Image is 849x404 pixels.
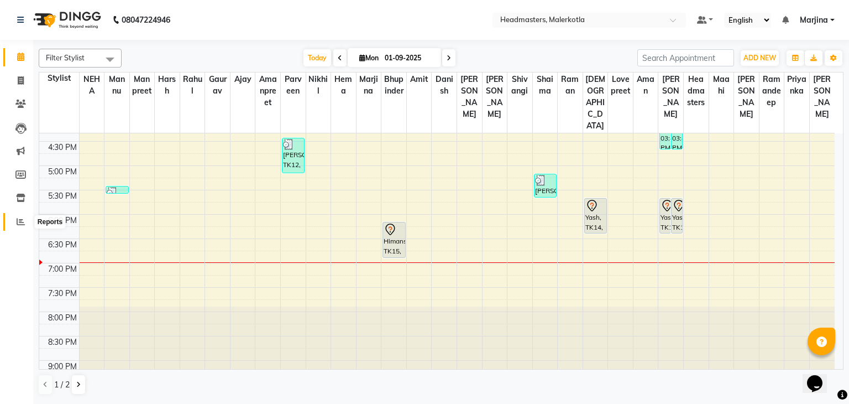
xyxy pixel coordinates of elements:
span: Mannu [104,72,129,98]
span: Amit [407,72,432,86]
span: parveen [281,72,306,98]
div: 9:00 PM [46,361,79,372]
b: 08047224946 [122,4,170,35]
span: [PERSON_NAME] [658,72,683,121]
span: Harsh [155,72,180,98]
div: 7:30 PM [46,288,79,299]
span: Danish [432,72,457,98]
div: 4:30 PM [46,142,79,153]
span: Nikhil [306,72,331,98]
div: Reports [35,215,65,229]
span: Gaurav [205,72,230,98]
input: 2025-09-01 [381,50,437,66]
span: Shivangi [507,72,532,98]
div: [PERSON_NAME], TK12, 05:15 PM-05:45 PM, TH-EB - Eyebrows [534,174,556,197]
span: Marjina [357,72,381,98]
div: Stylist [39,72,79,84]
div: 5:30 PM [46,190,79,202]
span: Manpreet [130,72,155,98]
button: ADD NEW [741,50,779,66]
div: Himanshu, TK15, 06:15 PM-07:00 PM, HCL - Hair Cut by Senior Hair Stylist [383,222,405,257]
div: 6:30 PM [46,239,79,251]
input: Search Appointment [637,49,734,66]
span: Lovepreet [608,72,633,98]
span: Ramandeep [759,72,784,110]
span: Shaima [533,72,558,98]
span: Priyanka [784,72,809,98]
span: Headmasters [684,72,709,110]
span: Rahul [180,72,205,98]
span: NEHA [80,72,104,98]
span: Amanpreet [255,72,280,110]
span: Mon [357,54,381,62]
span: [PERSON_NAME] [734,72,759,121]
div: [PERSON_NAME], TK12, 04:30 PM-05:15 PM, RH-SPA - Regular Hair Spa [282,138,304,173]
img: logo [28,4,104,35]
span: [PERSON_NAME] [810,72,835,121]
span: [DEMOGRAPHIC_DATA] [583,72,608,133]
div: 7:00 PM [46,263,79,275]
span: Filter Stylist [46,53,85,62]
span: ADD NEW [743,54,776,62]
span: Bhupinder [381,72,406,98]
span: Raman [558,72,583,98]
div: 8:30 PM [46,336,79,348]
div: 8:00 PM [46,312,79,324]
div: 5:00 PM [46,166,79,178]
span: 1 / 2 [54,379,70,391]
div: Yash, TK14, 05:45 PM-06:30 PM, BRD - Beard [660,199,670,233]
span: Today [303,49,331,66]
div: priynka staff, TK13, 05:30 PM-05:40 PM, WX-HL - Waxing Half Legs - Regular [106,187,128,193]
span: Hema [331,72,356,98]
div: Yash, TK14, 05:45 PM-06:30 PM, HCGD - Hair Cut by Creative Director [672,199,682,233]
span: Aman [633,72,658,98]
span: Ajay [230,72,255,86]
iframe: chat widget [803,360,838,393]
span: [PERSON_NAME] [483,72,507,121]
div: Yash, TK14, 05:45 PM-06:30 PM, MC1 - Manicure Classic [585,199,606,233]
span: Maahi [709,72,734,98]
span: [PERSON_NAME] [457,72,482,121]
span: Marjina [800,14,828,26]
